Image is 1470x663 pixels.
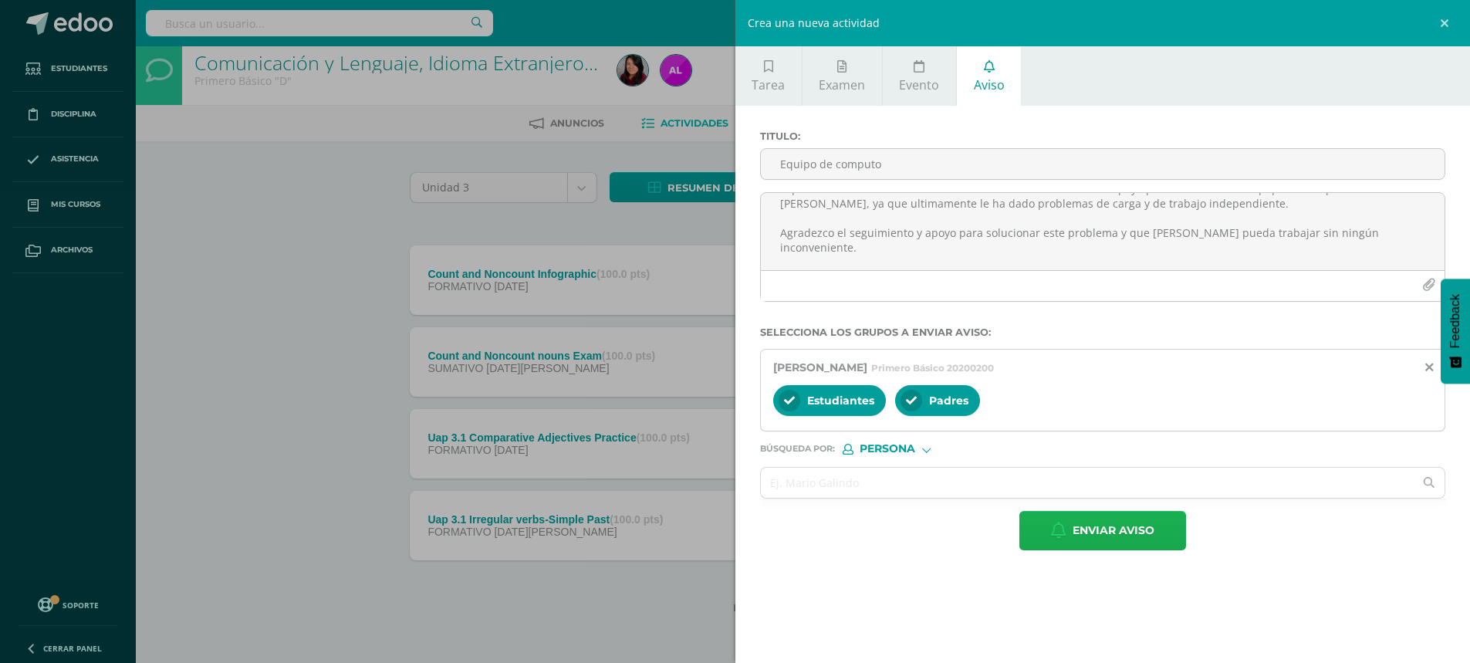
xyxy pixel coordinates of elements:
span: Padres [929,394,968,408]
span: Examen [819,76,865,93]
button: Enviar aviso [1019,511,1186,550]
span: Búsqueda por : [760,445,835,453]
span: Tarea [752,76,785,93]
input: Titulo [761,149,1445,179]
span: Evento [899,76,939,93]
label: Titulo : [760,130,1446,142]
a: Examen [803,46,882,106]
span: [PERSON_NAME] [773,360,867,374]
a: Tarea [735,46,802,106]
label: Selecciona los grupos a enviar aviso : [760,326,1446,338]
div: [object Object] [843,444,958,455]
span: Estudiantes [807,394,874,408]
span: Aviso [974,76,1005,93]
a: Evento [883,46,956,106]
textarea: Estimada Familia [PERSON_NAME]: Espero se encuentren bien. El motivo de mi aviso es solicitar su ... [761,193,1445,270]
input: Ej. Mario Galindo [761,468,1414,498]
button: Feedback - Mostrar encuesta [1441,279,1470,384]
a: Aviso [957,46,1021,106]
span: Feedback [1448,294,1462,348]
span: Primero Básico 20200200 [871,362,994,374]
span: Persona [860,445,915,453]
span: Enviar aviso [1073,512,1154,550]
